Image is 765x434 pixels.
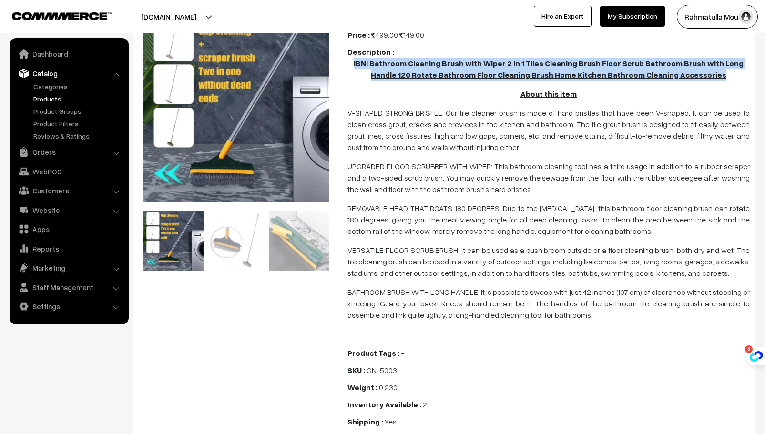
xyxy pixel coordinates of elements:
[12,143,125,161] a: Orders
[12,298,125,315] a: Settings
[347,244,750,279] p: VERSATILE FLOOR SCRUB BRUSH: It can be used as a push broom outside or a floor cleaning brush. bo...
[12,12,112,20] img: COMMMERCE
[371,30,398,40] span: 499.00
[12,202,125,219] a: Website
[347,348,399,358] b: Product Tags :
[108,5,230,29] button: [DOMAIN_NAME]
[347,29,750,40] div: 149.00
[347,202,750,237] p: REMOVABLE HEAD THAT ROATS 180 DEGREES: Due to the [MEDICAL_DATA], this bathroom floor cleaning br...
[385,417,397,426] span: Yes
[347,47,394,57] b: Description :
[534,6,592,27] a: Hire an Expert
[367,365,397,375] span: GN-5003
[347,365,365,375] b: SKU :
[12,10,95,21] a: COMMMERCE
[12,65,125,82] a: Catalog
[379,383,398,392] span: 0.230
[143,211,204,271] img: 16920691749035WhatsApp-Image-2023-07-19-at-1501395.jpg
[31,131,125,141] a: Reviews & Ratings
[12,45,125,62] a: Dashboard
[12,240,125,257] a: Reports
[269,211,329,271] img: 16920692026672WhatsApp-Image-2023-07-19-at-150137.jpg
[739,10,753,24] img: user
[347,107,750,153] p: V-SHAPED STRONG BRISTLE: Our tile cleaner brush is made of hard bristles that have been V-shaped....
[12,279,125,296] a: Staff Management
[347,161,750,195] p: UPGRADED FLOOR SCRUBBER WITH WIPER: This bathroom cleaning tool has a third usage in addition to ...
[143,16,329,202] img: 16920691749035WhatsApp-Image-2023-07-19-at-1501395.jpg
[347,383,377,392] b: Weight :
[354,59,744,80] u: IBNI Bathroom Cleaning Brush with Wiper 2 in 1 Tiles Cleaning Brush Floor Scrub Bathroom Brush wi...
[31,94,125,104] a: Products
[347,286,750,321] p: BATHROOM BRUSH WITH LONG HANDLE: It is possible to sweep with just 42 inches (107 cm) of clearanc...
[12,221,125,238] a: Apps
[600,6,665,27] a: My Subscription
[401,348,404,358] span: -
[31,119,125,129] a: Product Filters
[347,30,370,40] b: Price :
[206,211,266,271] img: 16920692028419WhatsApp-Image-2023-07-19-at-150132.jpg
[677,5,758,29] button: Rahmatulla Mou…
[31,106,125,116] a: Product Groups
[31,81,125,91] a: Categories
[12,182,125,199] a: Customers
[520,89,577,99] u: About this item
[347,417,383,426] b: Shipping :
[423,400,427,409] span: 2
[347,400,421,409] b: Inventory Available :
[12,259,125,276] a: Marketing
[12,163,125,180] a: WebPOS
